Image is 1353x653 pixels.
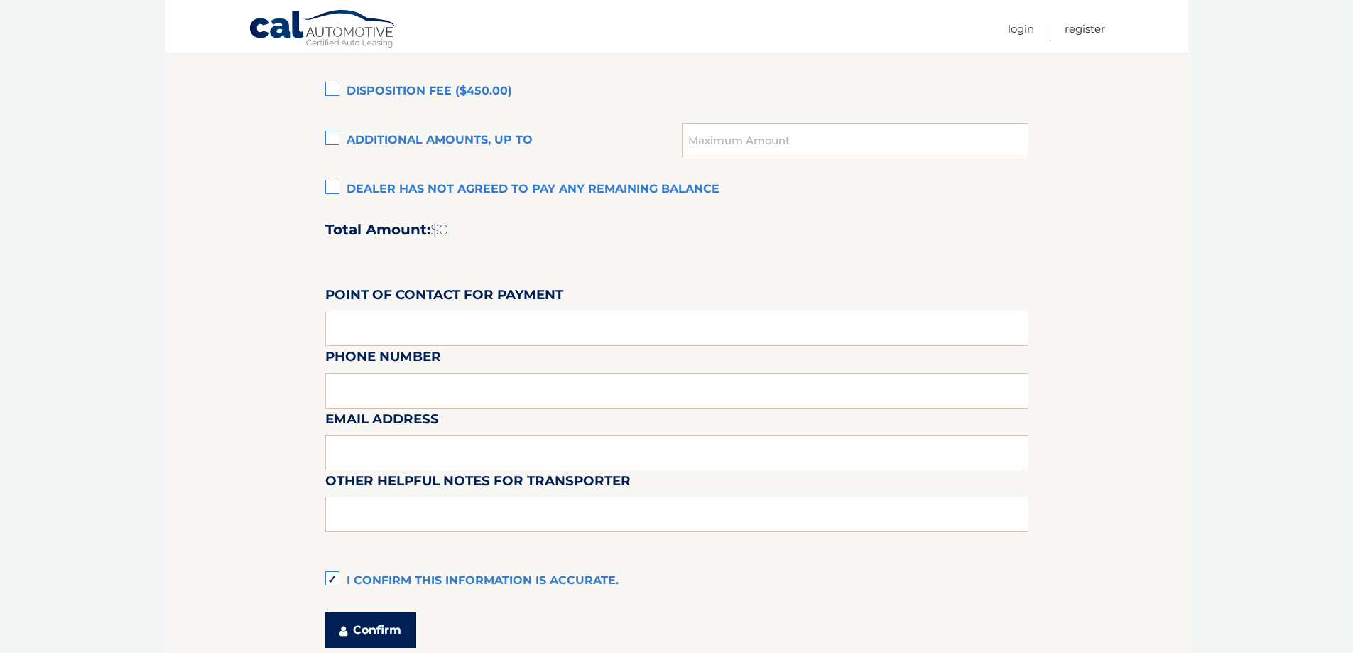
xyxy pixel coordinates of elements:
span: $0 [430,221,448,238]
a: Login [1008,17,1034,41]
label: Disposition Fee ($450.00) [325,77,1028,106]
a: Cal Automotive [249,9,398,50]
label: Other helpful notes for transporter [325,470,631,497]
label: Email Address [325,409,439,435]
label: Additional amounts, up to [325,126,683,155]
label: Point of Contact for Payment [325,284,563,311]
input: Maximum Amount [682,123,1028,158]
a: Register [1065,17,1105,41]
button: Confirm [325,612,416,648]
h2: Total Amount: [325,221,1028,239]
label: Dealer has not agreed to pay any remaining balance [325,176,1028,204]
label: I confirm this information is accurate. [325,567,1028,595]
